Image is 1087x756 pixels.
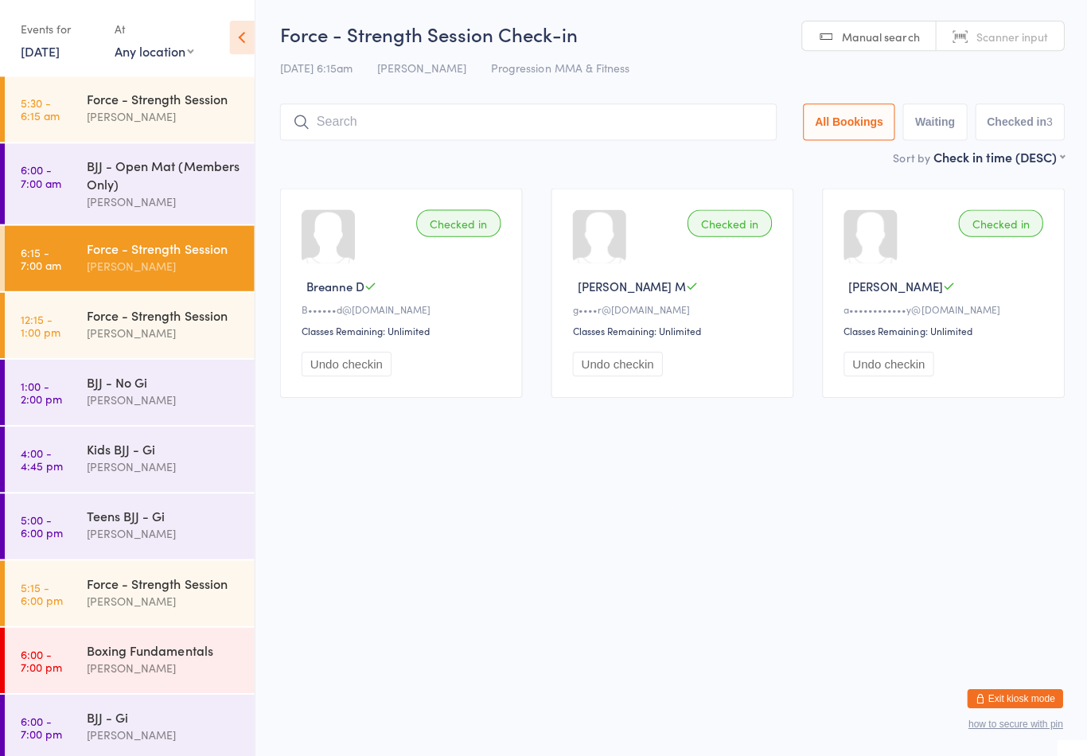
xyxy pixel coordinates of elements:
button: Undo checkin [842,353,932,377]
span: Progression MMA & Fitness [490,61,628,77]
time: 6:00 - 7:00 am [21,165,61,190]
div: Force - Strength Session [87,92,240,109]
div: BJJ - No Gi [87,374,240,392]
button: Exit kiosk mode [965,689,1061,708]
span: Breanne D [306,279,364,295]
time: 6:00 - 7:00 pm [21,715,62,740]
a: 5:30 -6:15 amForce - Strength Session[PERSON_NAME] [5,78,254,143]
time: 12:15 - 1:00 pm [21,314,60,339]
button: how to secure with pin [966,719,1061,730]
div: Classes Remaining: Unlimited [842,325,1046,338]
div: Teens BJJ - Gi [87,508,240,525]
a: 5:00 -6:00 pmTeens BJJ - Gi[PERSON_NAME] [5,494,254,559]
a: 1:00 -2:00 pmBJJ - No Gi[PERSON_NAME] [5,360,254,426]
a: 6:00 -7:00 amBJJ - Open Mat (Members Only)[PERSON_NAME] [5,145,254,225]
div: Checked in [956,211,1041,238]
span: Manual search [840,30,918,46]
button: Waiting [901,105,964,142]
div: Force - Strength Session [87,575,240,592]
time: 5:30 - 6:15 am [21,98,60,123]
button: Checked in3 [973,105,1063,142]
div: Boxing Fundamentals [87,641,240,659]
button: All Bookings [801,105,894,142]
div: Check in time (DESC) [931,150,1062,167]
span: [PERSON_NAME] [376,61,466,77]
div: Events for [21,18,99,44]
a: 5:15 -6:00 pmForce - Strength Session[PERSON_NAME] [5,561,254,626]
time: 1:00 - 2:00 pm [21,380,62,406]
h2: Force - Strength Session Check-in [279,22,1062,49]
div: BJJ - Gi [87,708,240,726]
div: [PERSON_NAME] [87,726,240,744]
span: [PERSON_NAME] [847,279,941,295]
a: 12:15 -1:00 pmForce - Strength Session[PERSON_NAME] [5,294,254,359]
a: 6:15 -7:00 amForce - Strength Session[PERSON_NAME] [5,227,254,292]
time: 4:00 - 4:45 pm [21,447,63,473]
div: At [115,18,193,44]
button: Undo checkin [301,353,391,377]
div: [PERSON_NAME] [87,258,240,276]
div: B••••••d@[DOMAIN_NAME] [301,303,505,317]
div: [PERSON_NAME] [87,392,240,410]
div: Checked in [686,211,770,238]
label: Sort by [891,151,928,167]
div: Force - Strength Session [87,307,240,325]
div: Checked in [415,211,500,238]
div: [PERSON_NAME] [87,325,240,343]
div: BJJ - Open Mat (Members Only) [87,158,240,193]
a: 4:00 -4:45 pmKids BJJ - Gi[PERSON_NAME] [5,427,254,493]
time: 5:15 - 6:00 pm [21,581,63,606]
time: 6:00 - 7:00 pm [21,648,62,673]
span: Scanner input [974,30,1046,46]
span: [PERSON_NAME] M [576,279,684,295]
time: 5:00 - 6:00 pm [21,514,63,540]
div: Force - Strength Session [87,240,240,258]
div: Classes Remaining: Unlimited [301,325,505,338]
div: Classes Remaining: Unlimited [571,325,775,338]
div: [PERSON_NAME] [87,193,240,212]
input: Search [279,105,775,142]
div: Any location [115,44,193,61]
div: [PERSON_NAME] [87,659,240,677]
div: 3 [1044,117,1050,130]
div: [PERSON_NAME] [87,109,240,127]
div: [PERSON_NAME] [87,525,240,544]
div: Kids BJJ - Gi [87,441,240,458]
div: g••••r@[DOMAIN_NAME] [571,303,775,317]
a: 6:00 -7:00 pmBoxing Fundamentals[PERSON_NAME] [5,628,254,693]
div: [PERSON_NAME] [87,592,240,610]
div: [PERSON_NAME] [87,458,240,477]
button: Undo checkin [571,353,661,377]
time: 6:15 - 7:00 am [21,247,61,272]
a: [DATE] [21,44,60,61]
div: a••••••••••••y@[DOMAIN_NAME] [842,303,1046,317]
span: [DATE] 6:15am [279,61,352,77]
